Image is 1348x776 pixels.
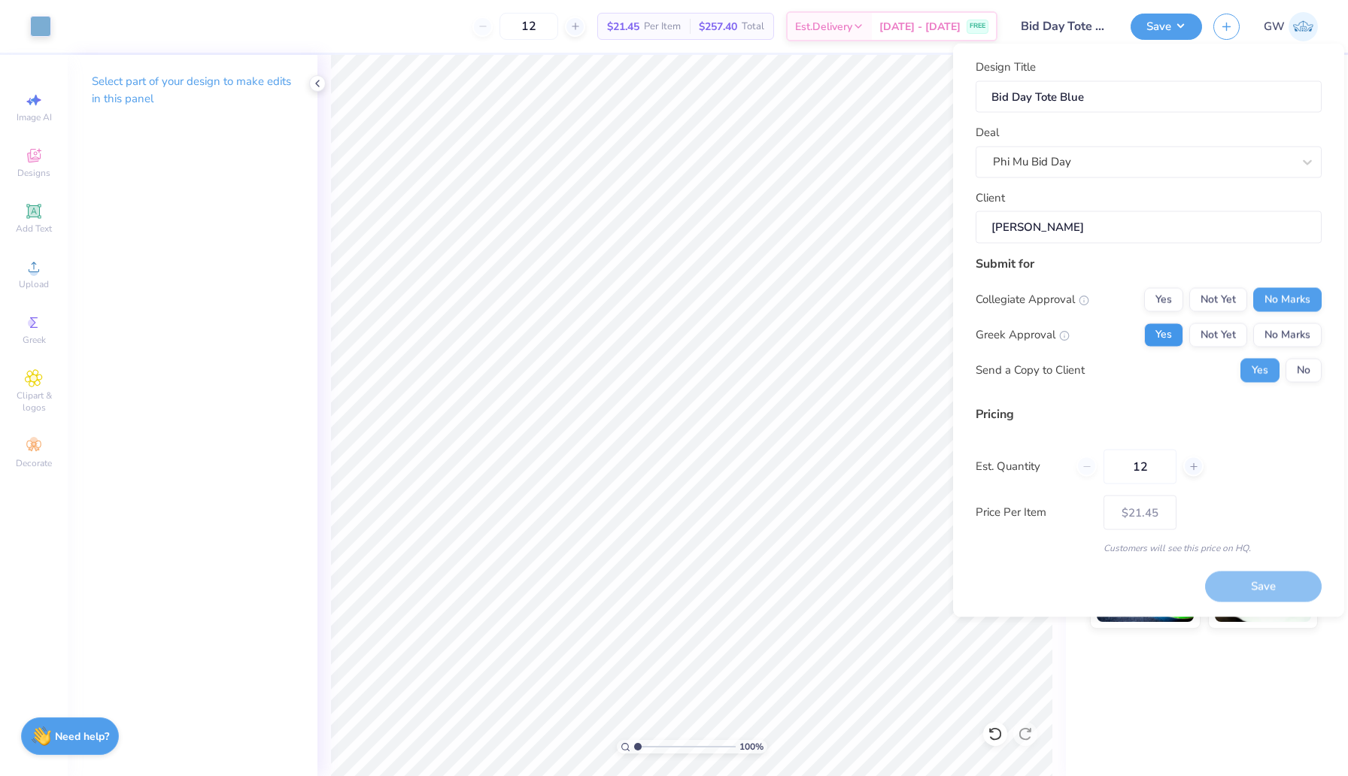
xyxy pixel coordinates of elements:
[976,458,1065,475] label: Est. Quantity
[8,390,60,414] span: Clipart & logos
[16,223,52,235] span: Add Text
[795,19,852,35] span: Est. Delivery
[644,19,681,35] span: Per Item
[976,326,1070,344] div: Greek Approval
[976,189,1005,206] label: Client
[1264,18,1285,35] span: GW
[970,21,985,32] span: FREE
[55,729,109,744] strong: Need help?
[1104,449,1176,483] input: – –
[1131,14,1202,40] button: Save
[19,278,49,290] span: Upload
[1144,287,1183,311] button: Yes
[699,19,737,35] span: $257.40
[16,457,52,469] span: Decorate
[976,541,1322,554] div: Customers will see this price on HQ.
[607,19,639,35] span: $21.45
[742,19,764,35] span: Total
[1144,323,1183,347] button: Yes
[92,73,293,108] p: Select part of your design to make edits in this panel
[976,59,1036,76] label: Design Title
[1253,323,1322,347] button: No Marks
[1264,12,1318,41] a: GW
[1289,12,1318,41] img: Gabriella White
[976,504,1092,521] label: Price Per Item
[1253,287,1322,311] button: No Marks
[976,291,1089,308] div: Collegiate Approval
[976,405,1322,423] div: Pricing
[17,111,52,123] span: Image AI
[17,167,50,179] span: Designs
[879,19,961,35] span: [DATE] - [DATE]
[1286,358,1322,382] button: No
[1189,323,1247,347] button: Not Yet
[499,13,558,40] input: – –
[976,362,1085,379] div: Send a Copy to Client
[976,254,1322,272] div: Submit for
[1009,11,1119,41] input: Untitled Design
[23,334,46,346] span: Greek
[976,211,1322,244] input: e.g. Ethan Linker
[976,124,999,141] label: Deal
[739,740,764,753] span: 100 %
[1189,287,1247,311] button: Not Yet
[1240,358,1280,382] button: Yes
